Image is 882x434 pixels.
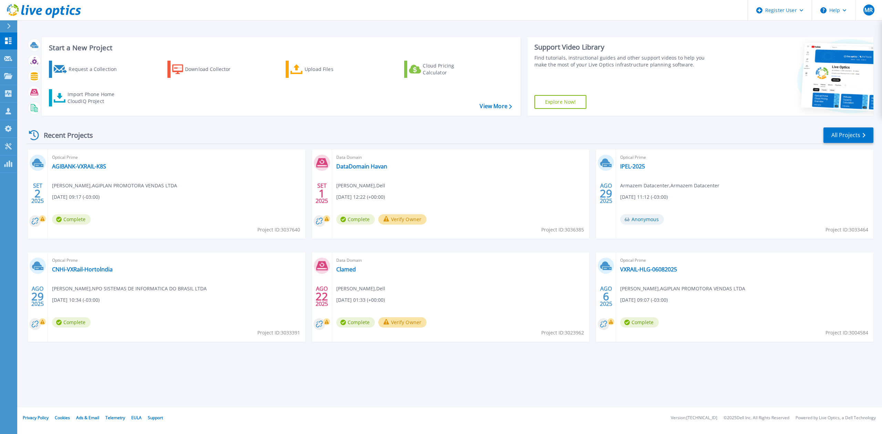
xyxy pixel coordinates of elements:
li: Powered by Live Optics, a Dell Technology [796,416,876,420]
div: Find tutorials, instructional guides and other support videos to help you make the most of your L... [534,54,713,68]
span: Project ID: 3004584 [825,329,868,337]
a: EULA [131,415,142,421]
div: SET 2025 [315,181,328,206]
a: Request a Collection [49,61,126,78]
span: Optical Prime [620,257,869,264]
span: 29 [31,293,44,299]
div: Upload Files [305,62,360,76]
span: [DATE] 09:07 (-03:00) [620,296,668,304]
span: [DATE] 01:33 (+00:00) [336,296,385,304]
span: Complete [52,214,91,225]
div: Download Collector [185,62,240,76]
span: Complete [336,214,375,225]
span: Project ID: 3037640 [257,226,300,234]
span: [DATE] 09:17 (-03:00) [52,193,100,201]
span: Project ID: 3036385 [541,226,584,234]
span: Armazem Datacenter , Armazem Datacenter [620,182,719,189]
span: Project ID: 3033464 [825,226,868,234]
span: Project ID: 3023962 [541,329,584,337]
span: [DATE] 10:34 (-03:00) [52,296,100,304]
span: 2 [34,190,41,196]
span: 1 [319,190,325,196]
a: DataDomain Havan [336,163,387,170]
span: 29 [600,190,612,196]
div: Support Video Library [534,43,713,52]
button: Verify Owner [378,317,427,328]
span: [PERSON_NAME] , AGIPLAN PROMOTORA VENDAS LTDA [620,285,745,292]
div: Recent Projects [27,127,102,144]
span: MR [864,7,873,13]
div: Request a Collection [69,62,124,76]
a: Explore Now! [534,95,587,109]
div: SET 2025 [31,181,44,206]
span: Anonymous [620,214,664,225]
li: © 2025 Dell Inc. All Rights Reserved [724,416,789,420]
a: CNHi-VXRail-Hortolndia [52,266,113,273]
a: Cloud Pricing Calculator [404,61,481,78]
span: [PERSON_NAME] , AGIPLAN PROMOTORA VENDAS LTDA [52,182,177,189]
div: AGO 2025 [599,284,613,309]
div: Cloud Pricing Calculator [423,62,478,76]
a: Cookies [55,415,70,421]
a: Download Collector [167,61,244,78]
a: View More [480,103,512,110]
span: Complete [336,317,375,328]
button: Verify Owner [378,214,427,225]
span: [DATE] 11:12 (-03:00) [620,193,668,201]
a: IPEL-2025 [620,163,645,170]
div: Import Phone Home CloudIQ Project [68,91,121,105]
span: Optical Prime [52,257,301,264]
span: Optical Prime [620,154,869,161]
span: [PERSON_NAME] , NPO SISTEMAS DE INFORMATICA DO BRASIL LTDA [52,285,207,292]
a: Ads & Email [76,415,99,421]
a: VXRAIL-HLG-06082025 [620,266,677,273]
span: Data Domain [336,257,585,264]
span: Project ID: 3033391 [257,329,300,337]
div: AGO 2025 [599,181,613,206]
a: Privacy Policy [23,415,49,421]
a: All Projects [823,127,873,143]
span: [PERSON_NAME] , Dell [336,182,385,189]
a: Telemetry [105,415,125,421]
div: AGO 2025 [315,284,328,309]
a: AGIBANK-VXRAIL-K8S [52,163,106,170]
span: Optical Prime [52,154,301,161]
a: Upload Files [286,61,362,78]
a: Support [148,415,163,421]
span: [DATE] 12:22 (+00:00) [336,193,385,201]
span: [PERSON_NAME] , Dell [336,285,385,292]
li: Version: [TECHNICAL_ID] [671,416,717,420]
span: 6 [603,293,609,299]
span: Data Domain [336,154,585,161]
a: Clamed [336,266,356,273]
span: Complete [52,317,91,328]
h3: Start a New Project [49,44,512,52]
span: 22 [316,293,328,299]
span: Complete [620,317,659,328]
div: AGO 2025 [31,284,44,309]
